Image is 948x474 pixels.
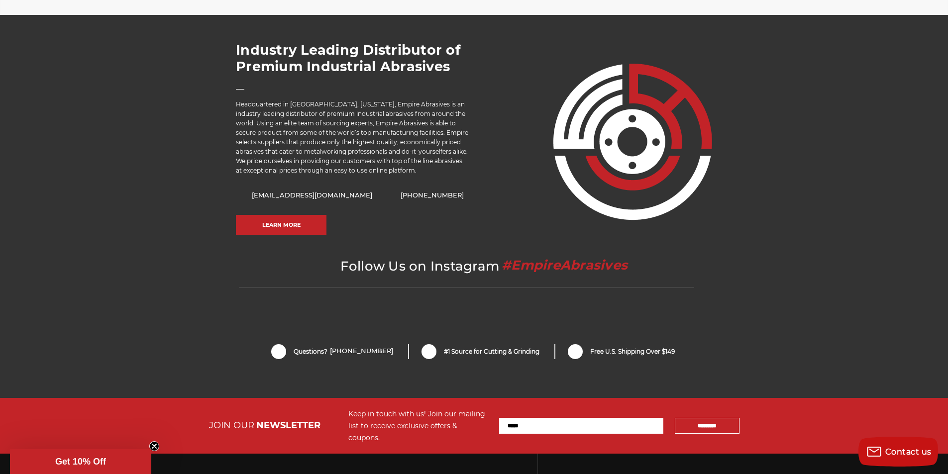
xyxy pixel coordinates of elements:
a: Learn More [236,215,326,235]
span: #EmpireAbrasives [502,257,628,273]
span: NEWSLETTER [256,420,320,431]
a: #EmpireAbrasives [499,258,630,274]
div: Get 10% OffClose teaser [10,449,151,474]
span: Free U.S. Shipping Over $149 [590,347,675,356]
span: Contact us [885,447,932,457]
div: Keep in touch with us! Join our mailing list to receive exclusive offers & coupons. [348,408,489,444]
a: [EMAIL_ADDRESS][DOMAIN_NAME] [252,191,372,198]
a: [PHONE_NUMBER] [330,347,393,356]
span: Get 10% Off [55,457,106,467]
button: Contact us [858,437,938,467]
h2: Industry Leading Distributor of Premium Industrial Abrasives [236,42,469,75]
p: Headquartered in [GEOGRAPHIC_DATA], [US_STATE], Empire Abrasives is an industry leading distribut... [236,99,469,175]
h2: Follow Us on Instagram [239,257,694,288]
a: [PHONE_NUMBER] [401,191,464,198]
button: Close teaser [149,441,159,451]
span: JOIN OUR [209,420,254,431]
span: #1 Source for Cutting & Grinding [444,347,539,356]
span: Questions? [294,347,393,356]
